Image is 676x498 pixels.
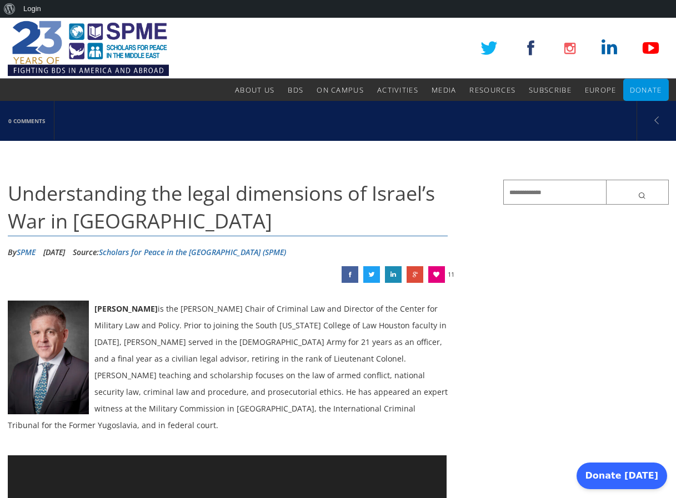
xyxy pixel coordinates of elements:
[432,85,457,95] span: Media
[585,85,617,95] span: Europe
[99,247,286,257] a: Scholars for Peace in the [GEOGRAPHIC_DATA] (SPME)
[407,266,423,283] a: Understanding the legal dimensions of Israel’s War in Gaza
[235,79,274,101] a: About Us
[317,85,364,95] span: On Campus
[448,266,454,283] span: 11
[529,85,572,95] span: Subscribe
[469,79,515,101] a: Resources
[630,85,662,95] span: Donate
[385,266,402,283] a: Understanding the legal dimensions of Israel’s War in Gaza
[432,79,457,101] a: Media
[17,247,36,257] a: SPME
[8,180,435,235] span: Understanding the legal dimensions of Israel’s War in [GEOGRAPHIC_DATA]
[585,79,617,101] a: Europe
[8,18,169,79] img: SPME
[377,79,418,101] a: Activities
[235,85,274,95] span: About Us
[342,266,358,283] a: Understanding the legal dimensions of Israel’s War in Gaza
[529,79,572,101] a: Subscribe
[469,85,515,95] span: Resources
[317,79,364,101] a: On Campus
[8,301,448,434] div: is the [PERSON_NAME] Chair of Criminal Law and Director of the Center for Military Law and Policy...
[8,244,36,261] li: By
[94,303,158,314] strong: [PERSON_NAME]
[377,85,418,95] span: Activities
[73,244,286,261] div: Source:
[43,244,65,261] li: [DATE]
[630,79,662,101] a: Donate
[363,266,380,283] a: Understanding the legal dimensions of Israel’s War in Gaza
[288,85,303,95] span: BDS
[288,79,303,101] a: BDS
